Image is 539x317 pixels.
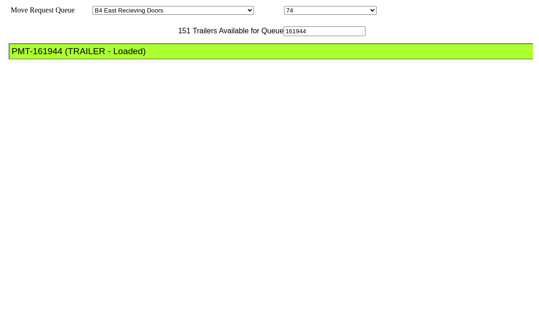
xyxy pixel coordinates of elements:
[173,27,191,35] span: 151
[191,27,284,35] span: Trailers Available for Queue
[284,26,366,36] input: Filter Available Trailers
[12,46,539,56] div: PMT-161944 (TRAILER - Loaded)
[6,6,75,14] span: Move Request Queue
[76,6,91,14] span: Area
[256,6,282,14] span: Location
